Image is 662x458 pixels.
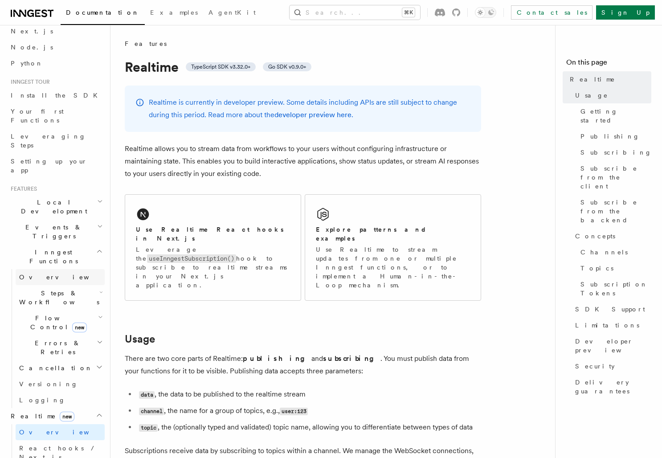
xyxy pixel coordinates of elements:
[16,392,105,408] a: Logging
[577,260,651,276] a: Topics
[7,219,105,244] button: Events & Triggers
[16,335,105,360] button: Errors & Retries
[11,28,53,35] span: Next.js
[577,128,651,144] a: Publishing
[575,305,645,314] span: SDK Support
[72,323,87,332] span: new
[16,285,105,310] button: Steps & Workflows
[575,91,608,100] span: Usage
[16,364,93,372] span: Cancellation
[7,78,50,86] span: Inngest tour
[580,107,651,125] span: Getting started
[7,23,105,39] a: Next.js
[11,108,64,124] span: Your first Functions
[208,9,256,16] span: AgentKit
[580,164,651,191] span: Subscribe from the client
[7,103,105,128] a: Your first Functions
[305,194,481,301] a: Explore patterns and examplesUse Realtime to stream updates from one or multiple Inngest function...
[191,63,250,70] span: TypeScript SDK v3.32.0+
[11,133,86,149] span: Leveraging Steps
[575,378,651,396] span: Delivery guarantees
[316,225,470,243] h2: Explore patterns and examples
[11,158,87,174] span: Setting up your app
[66,9,139,16] span: Documentation
[572,333,651,358] a: Developer preview
[572,374,651,399] a: Delivery guarantees
[139,424,158,432] code: topic
[596,5,655,20] a: Sign Up
[16,339,97,356] span: Errors & Retries
[16,314,98,331] span: Flow Control
[7,198,97,216] span: Local Development
[575,337,651,355] span: Developer preview
[7,153,105,178] a: Setting up your app
[16,360,105,376] button: Cancellation
[572,358,651,374] a: Security
[136,388,481,401] li: , the data to be published to the realtime stream
[19,380,78,388] span: Versioning
[577,276,651,301] a: Subscription Tokens
[136,225,290,243] h2: Use Realtime React hooks in Next.js
[7,248,96,266] span: Inngest Functions
[572,301,651,317] a: SDK Support
[580,198,651,225] span: Subscribe from the backend
[7,194,105,219] button: Local Development
[136,405,481,417] li: , the name for a group of topics, e.g.,
[575,362,615,371] span: Security
[19,429,111,436] span: Overview
[11,92,103,99] span: Install the SDK
[16,269,105,285] a: Overview
[577,194,651,228] a: Subscribe from the backend
[7,39,105,55] a: Node.js
[136,245,290,290] p: Leverage the hook to subscribe to realtime streams in your Next.js application.
[290,5,420,20] button: Search...⌘K
[139,408,164,415] code: channel
[61,3,145,25] a: Documentation
[7,408,105,424] button: Realtimenew
[7,223,97,241] span: Events & Triggers
[580,280,651,298] span: Subscription Tokens
[572,317,651,333] a: Limitations
[402,8,415,17] kbd: ⌘K
[11,44,53,51] span: Node.js
[125,333,155,345] a: Usage
[147,254,236,263] code: useInngestSubscription()
[577,144,651,160] a: Subscribing
[16,310,105,335] button: Flow Controlnew
[19,274,111,281] span: Overview
[125,194,301,301] a: Use Realtime React hooks in Next.jsLeverage theuseInngestSubscription()hook to subscribe to realt...
[580,148,652,157] span: Subscribing
[572,87,651,103] a: Usage
[566,57,651,71] h4: On this page
[572,228,651,244] a: Concepts
[580,248,628,257] span: Channels
[125,352,481,377] p: There are two core parts of Realtime: and . You must publish data from your functions for it to b...
[577,103,651,128] a: Getting started
[7,412,74,421] span: Realtime
[7,87,105,103] a: Install the SDK
[16,289,99,307] span: Steps & Workflows
[7,244,105,269] button: Inngest Functions
[274,110,351,119] a: developer preview here
[7,128,105,153] a: Leveraging Steps
[570,75,615,84] span: Realtime
[475,7,496,18] button: Toggle dark mode
[316,245,470,290] p: Use Realtime to stream updates from one or multiple Inngest functions, or to implement a Human-in...
[19,397,65,404] span: Logging
[60,412,74,421] span: new
[125,39,167,48] span: Features
[125,143,481,180] p: Realtime allows you to stream data from workflows to your users without configuring infrastructur...
[575,321,639,330] span: Limitations
[7,185,37,192] span: Features
[580,132,640,141] span: Publishing
[280,408,308,415] code: user:123
[149,96,470,121] p: Realtime is currently in developer preview. Some details including APIs are still subject to chan...
[16,424,105,440] a: Overview
[575,232,615,241] span: Concepts
[16,376,105,392] a: Versioning
[150,9,198,16] span: Examples
[136,421,481,434] li: , the (optionally typed and validated) topic name, allowing you to differentiate between types of...
[577,244,651,260] a: Channels
[139,391,155,399] code: data
[203,3,261,24] a: AgentKit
